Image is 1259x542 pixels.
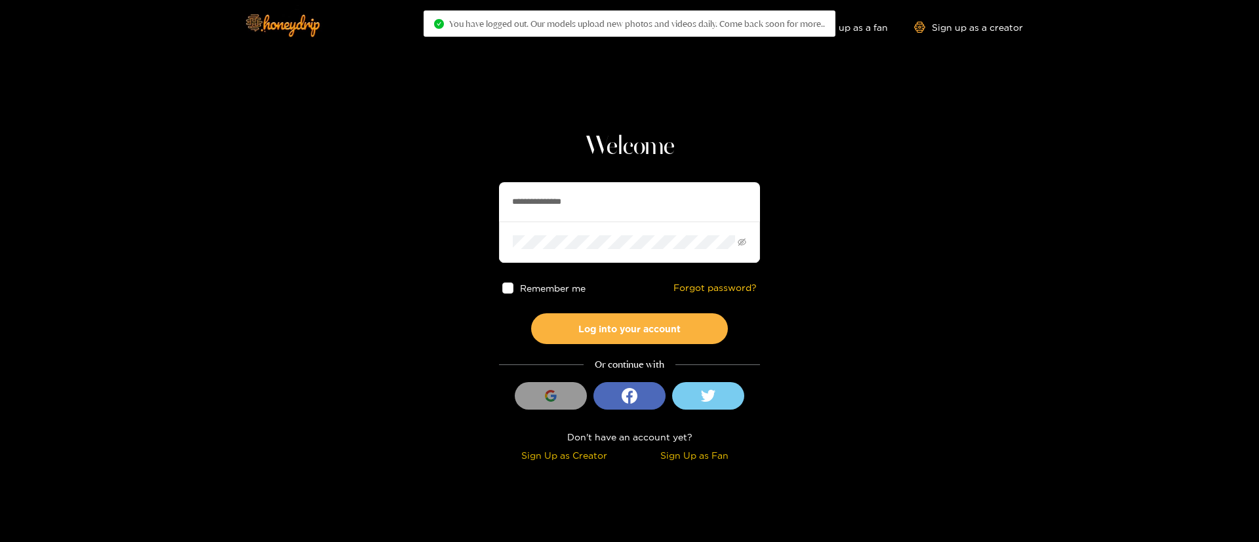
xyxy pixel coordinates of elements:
h1: Welcome [499,131,760,163]
a: Forgot password? [673,282,757,294]
div: Or continue with [499,357,760,372]
button: Log into your account [531,313,728,344]
div: Don't have an account yet? [499,429,760,444]
div: Sign Up as Fan [633,448,757,463]
span: You have logged out. Our models upload new photos and videos daily. Come back soon for more.. [449,18,825,29]
div: Sign Up as Creator [502,448,626,463]
span: eye-invisible [738,238,746,246]
a: Sign up as a fan [798,22,888,33]
a: Sign up as a creator [914,22,1023,33]
span: Remember me [520,283,586,293]
span: check-circle [434,19,444,29]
